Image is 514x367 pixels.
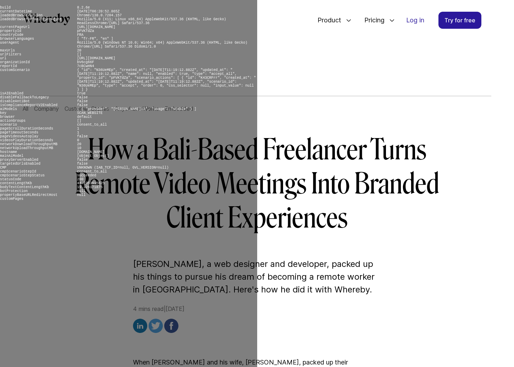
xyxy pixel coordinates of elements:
[77,115,92,119] pre: default
[77,99,88,103] pre: false
[77,41,247,49] pre: Mozilla/5.0 (Windows NT 10.0; Win64; x64) AppleWebKit/537.36 (KHTML, like Gecko) Chrome/[URL] Saf...
[77,119,81,123] pre: []
[77,170,107,174] pre: consent_to_all
[77,10,120,13] pre: [DATE]T06:20:52.865Z
[77,154,109,158] pre: [object Object]
[77,162,88,166] pre: false
[77,174,96,177] pre: succeeded
[77,150,105,154] pre: [DOMAIN_NAME]
[77,166,168,170] pre: UNKNOWN (IAB_TCF_ID=null, GVL_VERSION=null)
[77,135,88,138] pre: false
[77,37,113,41] pre: [ "fr-FR", "en" ]
[77,68,256,92] pre: { "id": "N36UeMEp", "created_at": "[DATE]T11:19:12.882Z", "updated_at": "[DATE]T11:19:12.882Z", "...
[77,53,81,56] pre: []
[77,127,79,131] pre: 1
[53,133,462,235] h1: How a Bali-Based Freelancer Turns Remote Video Meetings Into Branded Client Experiences
[77,25,115,29] pre: [URL][DOMAIN_NAME]
[77,29,94,33] pre: pFVKTdZa
[77,193,85,197] pre: null
[77,142,81,146] pre: 20
[438,12,481,29] a: Try for free
[133,258,381,296] p: [PERSON_NAME], a web designer and developer, packed up his things to pursue his dream of becoming...
[77,56,115,60] pre: [URL][DOMAIN_NAME]
[77,17,226,25] pre: Mozilla/5.0 (X11; Linux x86_64) AppleWebKit/537.36 (KHTML, like Gecko) HeadlessChrome/[URL] Safar...
[310,9,343,32] span: Product
[77,146,81,150] pre: 10
[77,64,94,68] pre: 7cBCwHN4
[77,111,103,115] pre: SCAN_WEBSITE
[77,92,85,95] pre: true
[77,49,81,53] pre: 20
[77,158,88,162] pre: false
[77,185,103,189] pre: 19.326171875
[77,33,83,37] pre: FRA
[77,189,85,193] pre: null
[357,9,386,32] span: Pricing
[77,103,88,107] pre: false
[77,107,196,111] pre: [ { "provider": "[PERSON_NAME]-3", "usage": "stable" } ]
[77,95,88,99] pre: false
[400,12,430,28] a: Log in
[77,181,105,185] pre: 44.2353515625
[77,138,79,142] pre: 0
[133,305,381,335] div: 4 mins read | [DATE]
[77,177,83,181] pre: 200
[77,131,79,135] pre: 1
[77,13,122,17] pre: Chrome/138.0.7204.157
[77,123,107,127] pre: consent_to_all
[77,60,94,64] pre: bV6cg66F
[77,6,90,10] pre: 8.2.6e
